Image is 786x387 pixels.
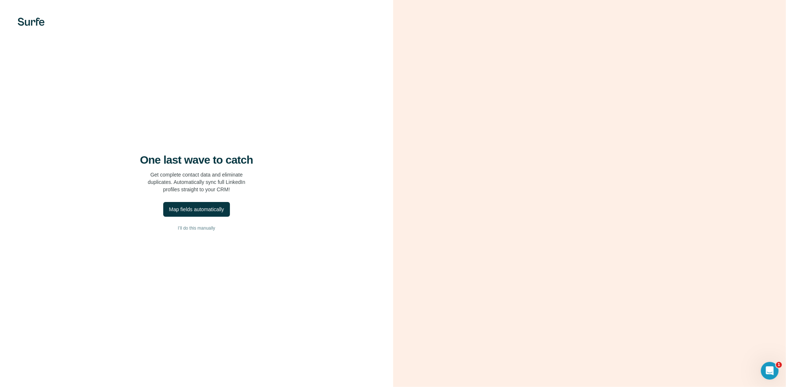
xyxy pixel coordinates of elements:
[140,153,253,167] h4: One last wave to catch
[15,223,378,234] button: I’ll do this manually
[163,202,230,217] button: Map fields automatically
[776,362,782,368] span: 1
[18,18,45,26] img: Surfe's logo
[148,171,245,193] p: Get complete contact data and eliminate duplicates. Automatically sync full LinkedIn profiles str...
[169,206,224,213] div: Map fields automatically
[178,225,215,231] span: I’ll do this manually
[761,362,779,380] iframe: Intercom live chat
